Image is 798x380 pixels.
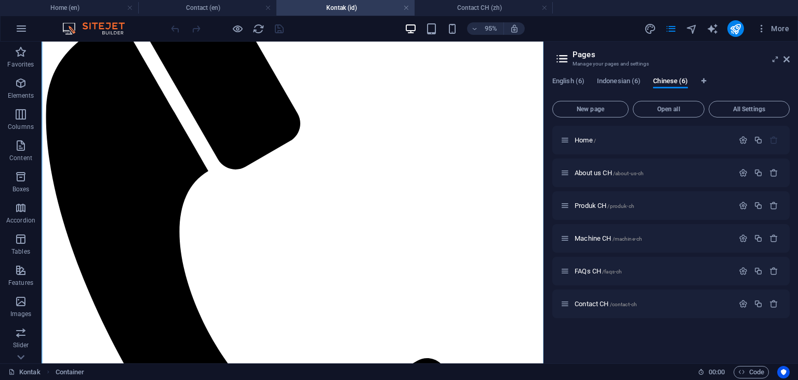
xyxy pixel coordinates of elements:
div: Settings [739,168,748,177]
p: Features [8,279,33,287]
button: New page [552,101,629,117]
i: Navigator [686,23,698,35]
i: Pages (Ctrl+Alt+S) [665,23,677,35]
div: Produk CH/produk-ch [571,202,734,209]
span: Click to open page [575,169,644,177]
h4: Kontak (id) [276,2,415,14]
nav: breadcrumb [56,366,85,378]
div: Settings [739,201,748,210]
div: Settings [739,234,748,243]
p: Tables [11,247,30,256]
div: Language Tabs [552,77,790,97]
div: Settings [739,267,748,276]
span: Contact CH [575,300,637,308]
div: Remove [769,234,778,243]
p: Boxes [12,185,30,193]
span: Click to open page [575,136,596,144]
div: Settings [739,136,748,145]
span: 00 00 [709,366,725,378]
p: Columns [8,123,34,131]
button: reload [252,22,264,35]
span: / [594,138,596,143]
span: Click to select. Double-click to edit [56,366,85,378]
div: Machine CH/machine-ch [571,235,734,242]
div: Duplicate [754,201,763,210]
h4: Contact (en) [138,2,276,14]
button: publish [727,20,744,37]
div: The startpage cannot be deleted [769,136,778,145]
button: 95% [467,22,504,35]
div: Duplicate [754,136,763,145]
div: Duplicate [754,299,763,308]
i: Publish [729,23,741,35]
h2: Pages [573,50,790,59]
p: Content [9,154,32,162]
div: Remove [769,267,778,276]
button: pages [665,22,677,35]
div: Settings [739,299,748,308]
span: FAQs CH [575,267,622,275]
button: Usercentrics [777,366,790,378]
p: Elements [8,91,34,100]
div: Duplicate [754,168,763,177]
span: Chinese (6) [653,75,688,89]
span: Code [738,366,764,378]
button: More [752,20,793,37]
span: Indonesian (6) [597,75,641,89]
h6: 95% [483,22,499,35]
p: Slider [13,341,29,349]
h4: Contact CH (zh) [415,2,553,14]
a: Click to cancel selection. Double-click to open Pages [8,366,41,378]
button: Code [734,366,769,378]
i: Reload page [252,23,264,35]
div: Remove [769,299,778,308]
p: Favorites [7,60,34,69]
div: Home/ [571,137,734,143]
span: Produk CH [575,202,634,209]
i: Design (Ctrl+Alt+Y) [644,23,656,35]
span: /machine-ch [613,236,643,242]
div: FAQs CH/faqs-ch [571,268,734,274]
button: All Settings [709,101,790,117]
span: /produk-ch [607,203,634,209]
button: text_generator [707,22,719,35]
span: /contact-ch [610,302,637,307]
div: Remove [769,168,778,177]
i: On resize automatically adjust zoom level to fit chosen device. [510,24,519,33]
span: : [716,368,717,376]
button: navigator [686,22,698,35]
span: /about-us-ch [613,171,644,176]
div: Duplicate [754,234,763,243]
div: Contact CH/contact-ch [571,300,734,307]
span: Open all [637,106,700,112]
span: New page [557,106,624,112]
button: Open all [633,101,704,117]
span: All Settings [713,106,785,112]
span: Click to open page [575,234,642,242]
p: Accordion [6,216,35,225]
h3: Manage your pages and settings [573,59,769,69]
img: Editor Logo [60,22,138,35]
p: Images [10,310,32,318]
i: AI Writer [707,23,719,35]
div: Duplicate [754,267,763,276]
button: design [644,22,657,35]
span: English (6) [552,75,584,89]
span: More [756,23,789,34]
button: Click here to leave preview mode and continue editing [231,22,244,35]
div: Remove [769,201,778,210]
span: /faqs-ch [602,269,622,274]
h6: Session time [698,366,725,378]
div: About us CH/about-us-ch [571,169,734,176]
